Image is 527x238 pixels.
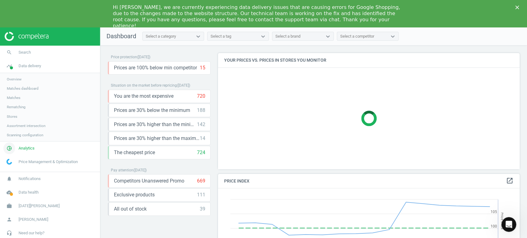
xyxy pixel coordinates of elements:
[114,64,197,71] span: Prices are 100% below min competitor
[506,177,513,185] a: open_in_new
[3,214,15,225] i: person
[114,121,197,128] span: Prices are 30% higher than the minimum
[7,123,45,128] span: Assortment intersection
[275,34,300,39] div: Select a brand
[114,149,155,156] span: The cheapest price
[133,168,147,172] span: ( [DATE] )
[197,191,205,198] div: 111
[3,187,15,198] i: cloud_done
[19,63,41,69] span: Data delivery
[197,93,205,100] div: 720
[3,173,15,185] i: notifications
[114,107,190,114] span: Prices are 30% below the minimum
[3,60,15,72] i: timeline
[7,86,39,91] span: Matches dashboard
[200,64,205,71] div: 15
[218,53,520,68] h4: Your prices vs. prices in stores you monitor
[19,230,44,236] span: Need our help?
[19,190,39,195] span: Data health
[3,200,15,212] i: work
[111,55,137,59] span: Price protection
[114,93,174,100] span: You are the most expensive
[6,159,12,165] img: wGWNvw8QSZomAAAAABJRU5ErkJggg==
[5,32,48,41] img: ajHJNr6hYgQAAAAASUVORK5CYII=
[114,178,184,184] span: Competitors Unanswered Promo
[177,83,190,88] span: ( [DATE] )
[200,135,205,142] div: 14
[19,50,31,55] span: Search
[197,149,205,156] div: 724
[340,34,374,39] div: Select a competitor
[146,34,176,39] div: Select a category
[501,217,516,232] iframe: Intercom live chat
[114,135,200,142] span: Prices are 30% higher than the maximal
[114,206,147,212] span: All out of stock
[197,178,205,184] div: 669
[500,212,504,229] tspan: Price Index
[197,107,205,114] div: 188
[114,191,155,198] span: Exclusive products
[7,105,26,109] span: Rematching
[19,146,35,151] span: Analytics
[7,133,43,137] span: Scanning configuration
[19,203,60,209] span: [DATE][PERSON_NAME]
[107,32,136,40] span: Dashboard
[7,95,20,100] span: Matches
[111,168,133,172] span: Pay attention
[515,6,521,9] div: Close
[7,114,17,119] span: Stores
[111,83,177,88] span: Situation on the market before repricing
[200,206,205,212] div: 39
[113,4,404,29] div: Hi [PERSON_NAME], we are currently experiencing data delivery issues that are causing errors for ...
[3,47,15,58] i: search
[491,210,497,214] text: 105
[19,176,41,182] span: Notifications
[218,174,520,188] h4: Price Index
[7,77,22,82] span: Overview
[3,142,15,154] i: pie_chart_outlined
[137,55,150,59] span: ( [DATE] )
[197,121,205,128] div: 142
[19,159,78,165] span: Price Management & Optimization
[19,217,48,222] span: [PERSON_NAME]
[491,224,497,228] text: 100
[211,34,231,39] div: Select a tag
